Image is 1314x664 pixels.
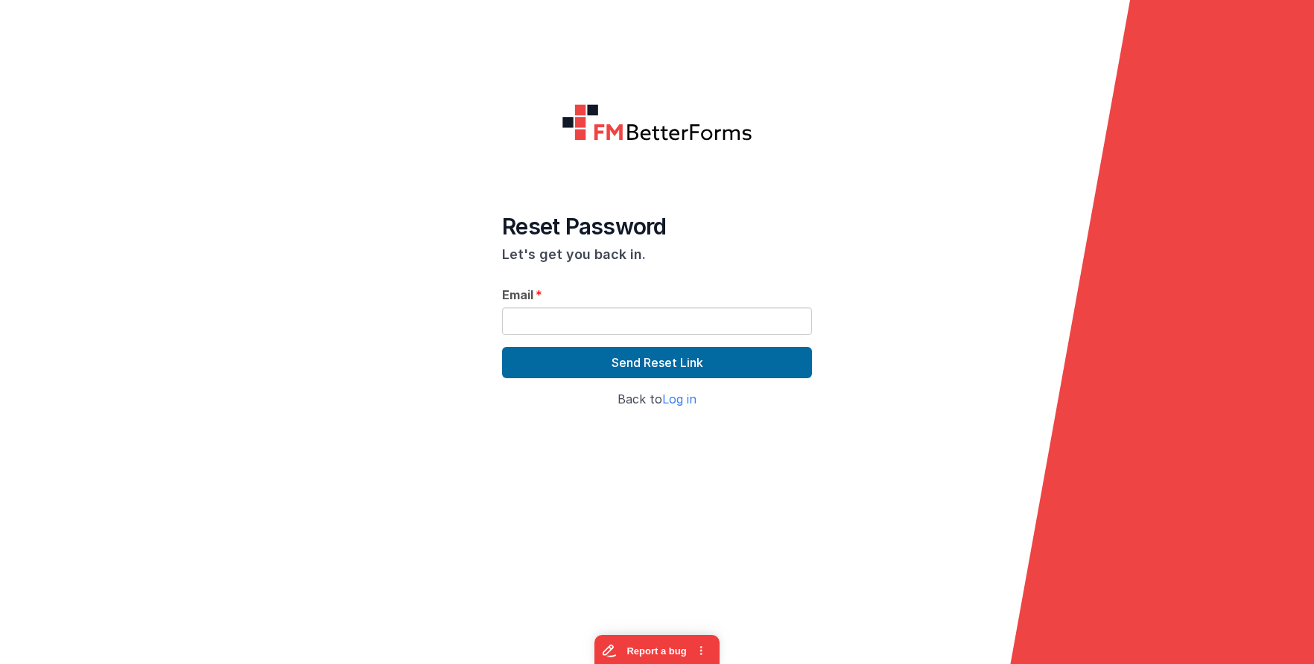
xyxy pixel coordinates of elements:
a: Log in [662,392,696,406]
button: Send Reset Link [502,347,812,378]
span: Email [502,286,533,304]
h4: Reset Password [502,213,812,240]
h4: Back to [502,393,812,406]
h3: Let's get you back in. [502,247,812,262]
